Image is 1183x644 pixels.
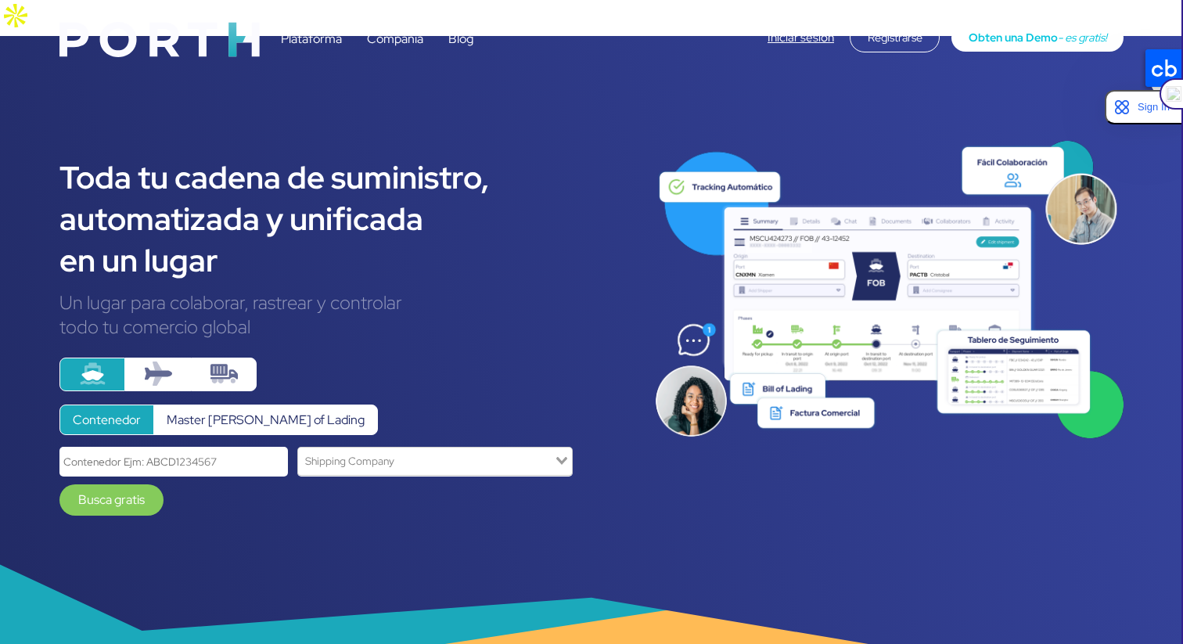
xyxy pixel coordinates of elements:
div: en un lugar [59,239,631,281]
a: Blog [448,31,473,47]
input: Search for option [300,451,552,472]
img: truck-container.svg [210,360,238,387]
span: - es gratis! [1058,30,1107,45]
img: plane.svg [145,360,172,387]
a: Plataforma [281,31,342,47]
a: Busca gratis [59,484,164,516]
a: Iniciar sesión [768,30,834,45]
div: Search for option [297,447,573,476]
a: Registrarse [850,29,940,45]
div: Toda tu cadena de suministro, [59,157,631,198]
label: Contenedor [59,405,154,435]
div: Registrarse [850,23,940,52]
div: todo tu comercio global [59,315,631,339]
div: Un lugar para colaborar, rastrear y controlar [59,290,631,315]
div: automatizada y unificada [59,198,631,239]
a: Obten una Demo- es gratis! [951,23,1124,52]
span: Obten una Demo [969,30,1058,45]
label: Master [PERSON_NAME] of Lading [153,405,378,435]
a: Compañía [367,31,423,47]
img: ship.svg [79,360,106,387]
input: Contenedor Ejm: ABCD1234567 [59,447,288,476]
